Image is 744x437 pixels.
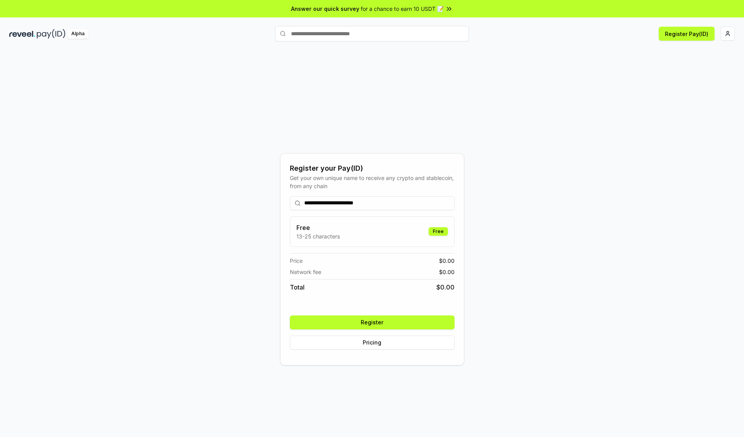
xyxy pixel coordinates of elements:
[429,227,448,236] div: Free
[296,232,340,240] p: 13-25 characters
[291,5,359,13] span: Answer our quick survey
[290,283,305,292] span: Total
[290,174,455,190] div: Get your own unique name to receive any crypto and stablecoin, from any chain
[436,283,455,292] span: $ 0.00
[361,5,444,13] span: for a chance to earn 10 USDT 📝
[296,223,340,232] h3: Free
[290,268,321,276] span: Network fee
[439,268,455,276] span: $ 0.00
[290,163,455,174] div: Register your Pay(ID)
[290,336,455,350] button: Pricing
[9,29,35,39] img: reveel_dark
[290,315,455,329] button: Register
[439,257,455,265] span: $ 0.00
[659,27,715,41] button: Register Pay(ID)
[67,29,89,39] div: Alpha
[37,29,65,39] img: pay_id
[290,257,303,265] span: Price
